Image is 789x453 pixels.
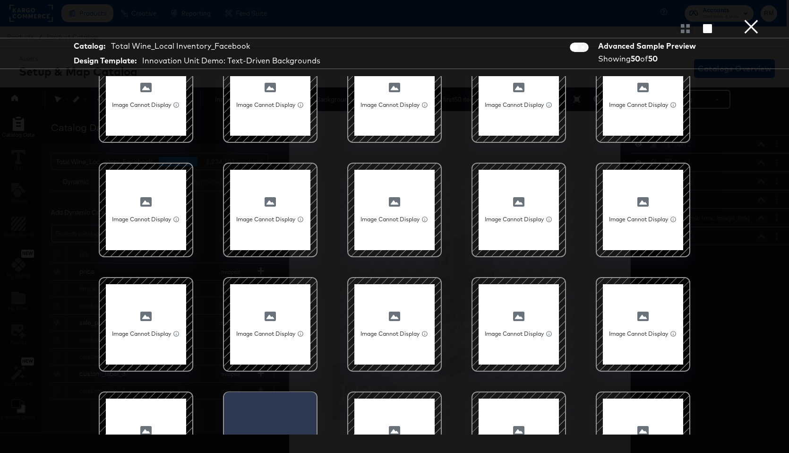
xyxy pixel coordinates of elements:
[472,277,566,372] div: Image Cannot Display
[99,277,193,372] div: Image Cannot Display
[472,48,566,143] div: Image Cannot Display
[598,41,699,52] div: Advanced Sample Preview
[111,41,250,52] div: Total Wine_Local Inventory_Facebook
[472,163,566,257] div: Image Cannot Display
[347,48,442,143] div: Image Cannot Display
[223,48,317,143] div: Image Cannot Display
[631,54,640,63] strong: 50
[74,41,105,52] strong: Catalog:
[223,277,317,372] div: Image Cannot Display
[596,277,690,372] div: Image Cannot Display
[648,54,658,63] strong: 50
[223,163,317,257] div: Image Cannot Display
[598,53,699,64] div: Showing of
[142,55,320,66] div: Innovation Unit Demo: Text-Driven Backgrounds
[99,48,193,143] div: Image Cannot Display
[596,163,690,257] div: Image Cannot Display
[99,163,193,257] div: Image Cannot Display
[347,277,442,372] div: Image Cannot Display
[596,48,690,143] div: Image Cannot Display
[74,55,137,66] strong: Design Template:
[347,163,442,257] div: Image Cannot Display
